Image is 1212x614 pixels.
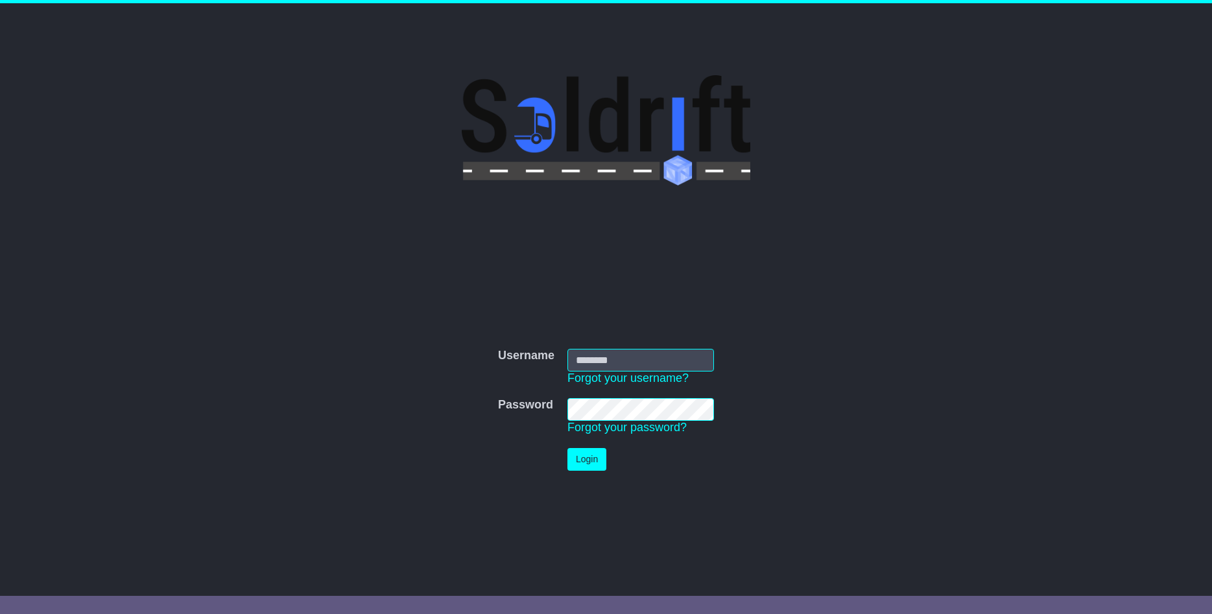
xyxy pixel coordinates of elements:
label: Password [498,398,553,412]
a: Forgot your username? [567,372,689,384]
a: Forgot your password? [567,421,687,434]
button: Login [567,448,606,471]
img: Soldrift Pty Ltd [462,75,750,185]
label: Username [498,349,554,363]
